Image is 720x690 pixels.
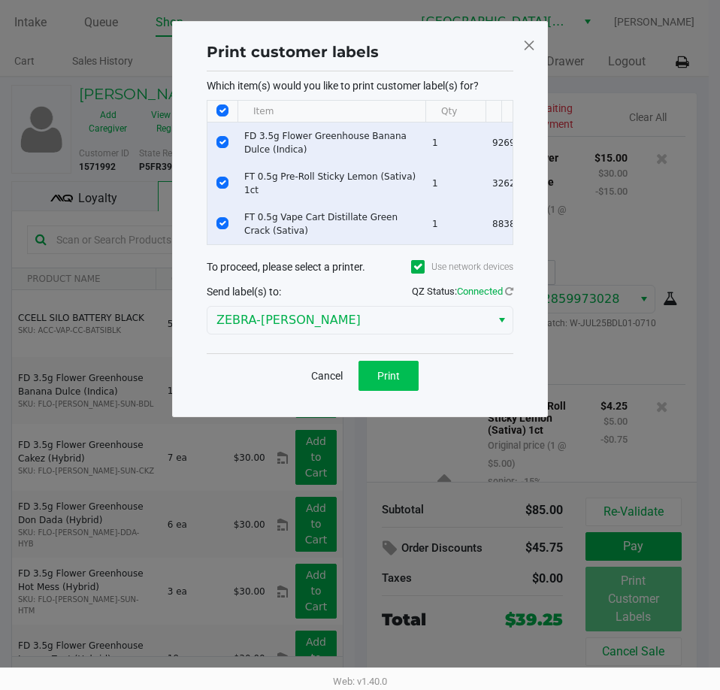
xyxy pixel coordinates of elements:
[457,286,503,297] span: Connected
[207,286,281,298] span: Send label(s) to:
[216,104,228,117] input: Select All Rows
[237,101,425,123] th: Item
[333,676,387,687] span: Web: v1.40.0
[207,41,379,63] h1: Print customer labels
[207,261,365,273] span: To proceed, please select a printer.
[207,79,513,92] p: Which item(s) would you like to print customer label(s) for?
[237,204,425,244] td: FT 0.5g Vape Cart Distillate Green Crack (Sativa)
[411,260,513,274] label: Use network devices
[377,370,400,382] span: Print
[486,204,621,244] td: 8838600132818119
[207,101,513,244] div: Data table
[486,163,621,204] td: 3262495165403421
[425,123,486,163] td: 1
[237,163,425,204] td: FT 0.5g Pre-Roll Sticky Lemon (Sativa) 1ct
[425,101,486,123] th: Qty
[237,123,425,163] td: FD 3.5g Flower Greenhouse Banana Dulce (Indica)
[216,136,228,148] input: Select Row
[216,311,482,329] span: ZEBRA-[PERSON_NAME]
[491,307,513,334] button: Select
[425,163,486,204] td: 1
[216,177,228,189] input: Select Row
[412,286,513,297] span: QZ Status:
[358,361,419,391] button: Print
[486,123,621,163] td: 9269962859973028
[216,217,228,229] input: Select Row
[425,204,486,244] td: 1
[301,361,352,391] button: Cancel
[486,101,621,123] th: Package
